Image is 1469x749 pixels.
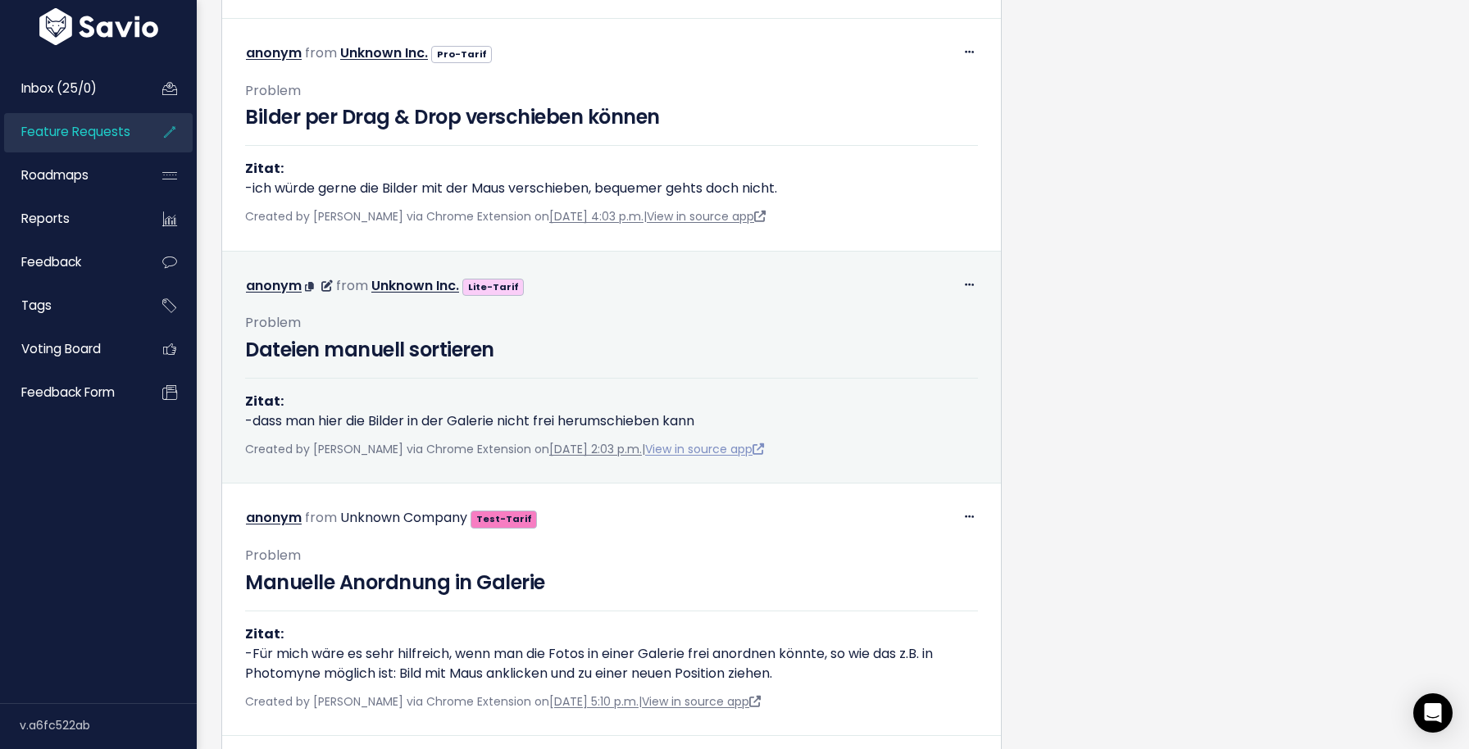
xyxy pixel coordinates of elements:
a: Reports [4,200,136,238]
strong: Pro-Tarif [437,48,487,61]
a: anonym [246,43,302,62]
span: Feedback form [21,384,115,401]
i: Copy Email to clipboard [305,282,314,292]
a: [DATE] 4:03 p.m. [549,208,644,225]
a: [DATE] 2:03 p.m. [549,441,642,457]
span: Problem [245,313,301,332]
span: from [305,43,337,62]
span: Reports [21,210,70,227]
img: logo-white.9d6f32f41409.svg [35,8,162,45]
a: Feedback form [4,374,136,411]
span: Inbox (25/0) [21,79,97,97]
a: [DATE] 5:10 p.m. [549,693,639,710]
div: v.a6fc522ab [20,704,197,747]
p: -Für mich wäre es sehr hilfreich, wenn man die Fotos in einer Galerie frei anordnen könnte, so wi... [245,624,978,683]
h3: Bilder per Drag & Drop verschieben können [245,102,978,132]
strong: Zitat: [245,392,284,411]
span: from [336,276,368,295]
div: Unknown Company [340,506,467,530]
p: -ich würde gerne die Bilder mit der Maus verschieben, bequemer gehts doch nicht. [245,159,978,198]
span: Tags [21,297,52,314]
span: Feature Requests [21,123,130,140]
strong: Zitat: [245,624,284,643]
a: anonym [246,276,302,295]
span: Created by [PERSON_NAME] via Chrome Extension on | [245,441,764,457]
a: Feedback [4,243,136,281]
div: Open Intercom Messenger [1413,693,1453,733]
a: Roadmaps [4,157,136,194]
a: Feature Requests [4,113,136,151]
a: View in source app [642,693,761,710]
span: Created by [PERSON_NAME] via Chrome Extension on | [245,208,766,225]
a: View in source app [645,441,764,457]
p: -dass man hier die Bilder in der Galerie nicht frei herumschieben kann [245,392,978,431]
a: Inbox (25/0) [4,70,136,107]
span: from [305,508,337,527]
h3: Dateien manuell sortieren [245,335,978,365]
a: View in source app [647,208,766,225]
strong: Zitat: [245,159,284,178]
span: Created by [PERSON_NAME] via Chrome Extension on | [245,693,761,710]
a: Unknown Inc. [340,43,428,62]
strong: Test-Tarif [476,512,532,525]
a: Voting Board [4,330,136,368]
span: Problem [245,81,301,100]
span: Problem [245,546,301,565]
a: Unknown Inc. [371,276,459,295]
span: Roadmaps [21,166,89,184]
span: Feedback [21,253,81,270]
a: anonym [246,508,302,527]
h3: Manuelle Anordnung in Galerie [245,568,978,597]
strong: Lite-Tarif [468,280,519,293]
a: Tags [4,287,136,325]
span: Voting Board [21,340,101,357]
